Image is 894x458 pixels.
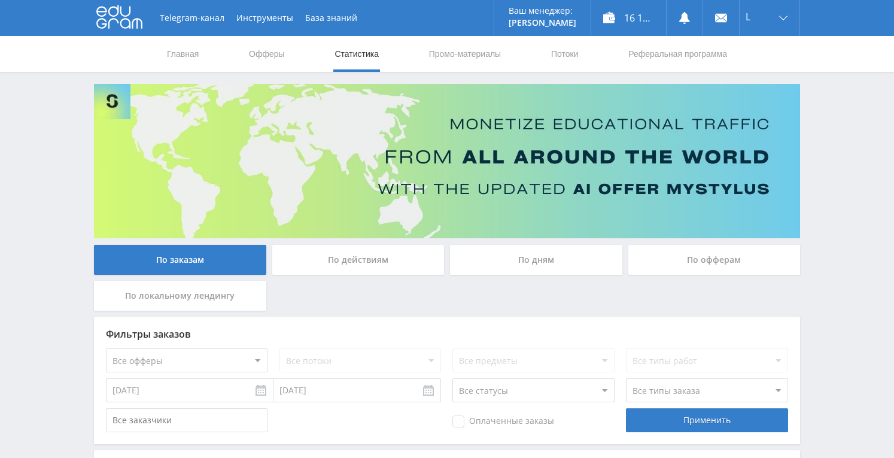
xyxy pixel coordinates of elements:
[166,36,200,72] a: Главная
[626,408,787,432] div: Применить
[450,245,622,275] div: По дням
[509,6,576,16] p: Ваш менеджер:
[428,36,502,72] a: Промо-материалы
[248,36,286,72] a: Офферы
[333,36,380,72] a: Статистика
[272,245,445,275] div: По действиям
[509,18,576,28] p: [PERSON_NAME]
[106,329,788,339] div: Фильтры заказов
[746,12,750,22] span: L
[550,36,580,72] a: Потоки
[94,281,266,311] div: По локальному лендингу
[94,245,266,275] div: По заказам
[452,415,554,427] span: Оплаченные заказы
[94,84,800,238] img: Banner
[627,36,728,72] a: Реферальная программа
[628,245,801,275] div: По офферам
[106,408,267,432] input: Все заказчики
